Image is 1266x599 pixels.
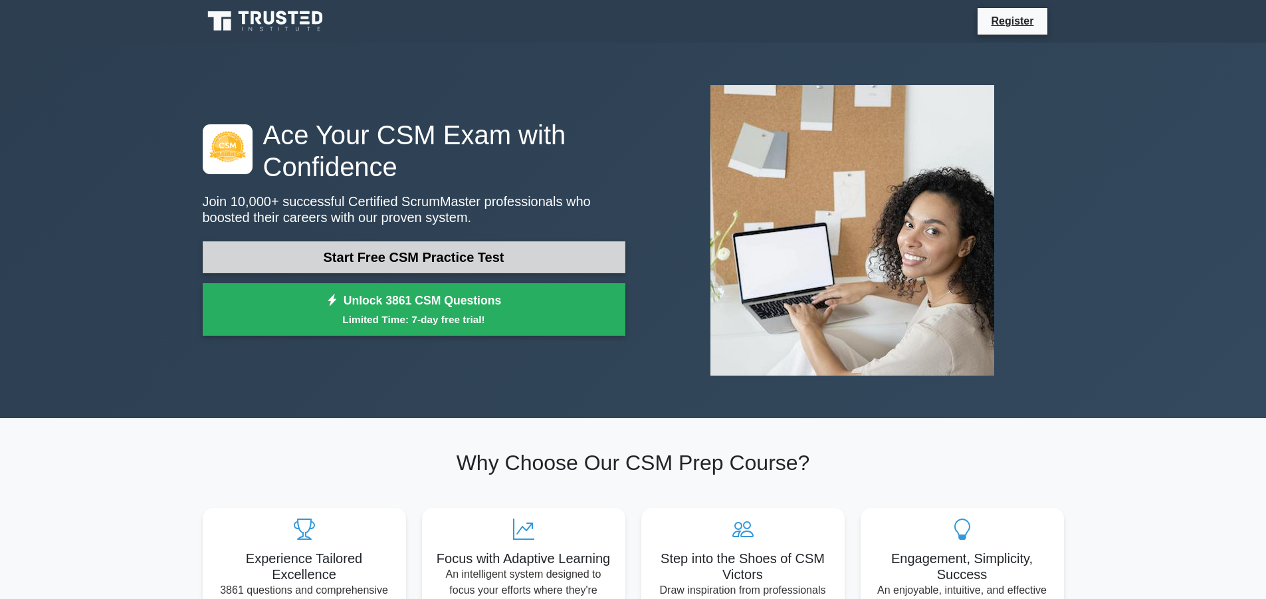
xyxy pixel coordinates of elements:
[433,550,615,566] h5: Focus with Adaptive Learning
[213,550,395,582] h5: Experience Tailored Excellence
[871,550,1053,582] h5: Engagement, Simplicity, Success
[203,119,625,183] h1: Ace Your CSM Exam with Confidence
[652,550,834,582] h5: Step into the Shoes of CSM Victors
[203,193,625,225] p: Join 10,000+ successful Certified ScrumMaster professionals who boosted their careers with our pr...
[203,241,625,273] a: Start Free CSM Practice Test
[203,450,1064,475] h2: Why Choose Our CSM Prep Course?
[983,13,1041,29] a: Register
[219,312,609,327] small: Limited Time: 7-day free trial!
[203,283,625,336] a: Unlock 3861 CSM QuestionsLimited Time: 7-day free trial!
